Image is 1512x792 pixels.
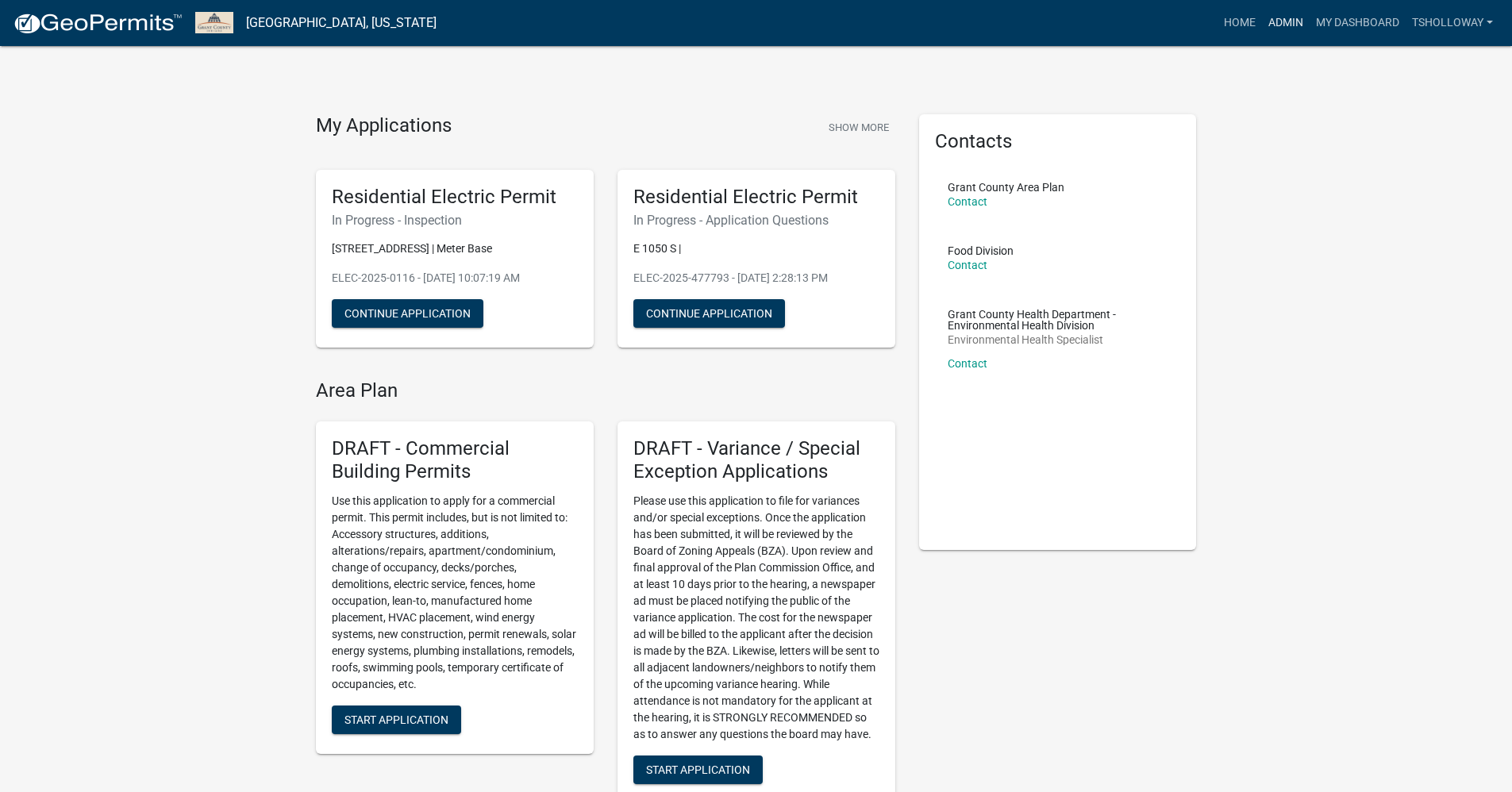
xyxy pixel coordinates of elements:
[633,270,879,286] p: ELEC-2025-477793 - [DATE] 2:28:13 PM
[633,213,879,228] h6: In Progress - Application Questions
[344,713,448,725] span: Start Application
[948,245,1014,256] p: Food Division
[246,10,437,37] a: [GEOGRAPHIC_DATA], [US_STATE]
[948,309,1168,331] p: Grant County Health Department - Environmental Health Division
[1262,8,1310,38] a: Admin
[332,186,578,209] h5: Residential Electric Permit
[195,12,233,33] img: Grant County, Indiana
[633,186,879,209] h5: Residential Electric Permit
[633,437,879,483] h5: DRAFT - Variance / Special Exception Applications
[1310,8,1406,38] a: My Dashboard
[332,705,461,734] button: Start Application
[633,755,763,784] button: Start Application
[633,493,879,743] p: Please use this application to file for variances and/or special exceptions. Once the application...
[948,357,987,370] a: Contact
[332,437,578,483] h5: DRAFT - Commercial Building Permits
[332,240,578,257] p: [STREET_ADDRESS] | Meter Base
[948,259,987,271] a: Contact
[332,213,578,228] h6: In Progress - Inspection
[948,182,1064,193] p: Grant County Area Plan
[316,379,895,402] h4: Area Plan
[633,240,879,257] p: E 1050 S |
[1406,8,1499,38] a: tsholloway
[1218,8,1262,38] a: Home
[822,114,895,140] button: Show More
[948,334,1168,345] p: Environmental Health Specialist
[332,493,578,693] p: Use this application to apply for a commercial permit. This permit includes, but is not limited t...
[935,130,1181,153] h5: Contacts
[633,299,785,328] button: Continue Application
[332,270,578,286] p: ELEC-2025-0116 - [DATE] 10:07:19 AM
[316,114,452,138] h4: My Applications
[332,299,483,328] button: Continue Application
[948,195,987,208] a: Contact
[646,763,750,775] span: Start Application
